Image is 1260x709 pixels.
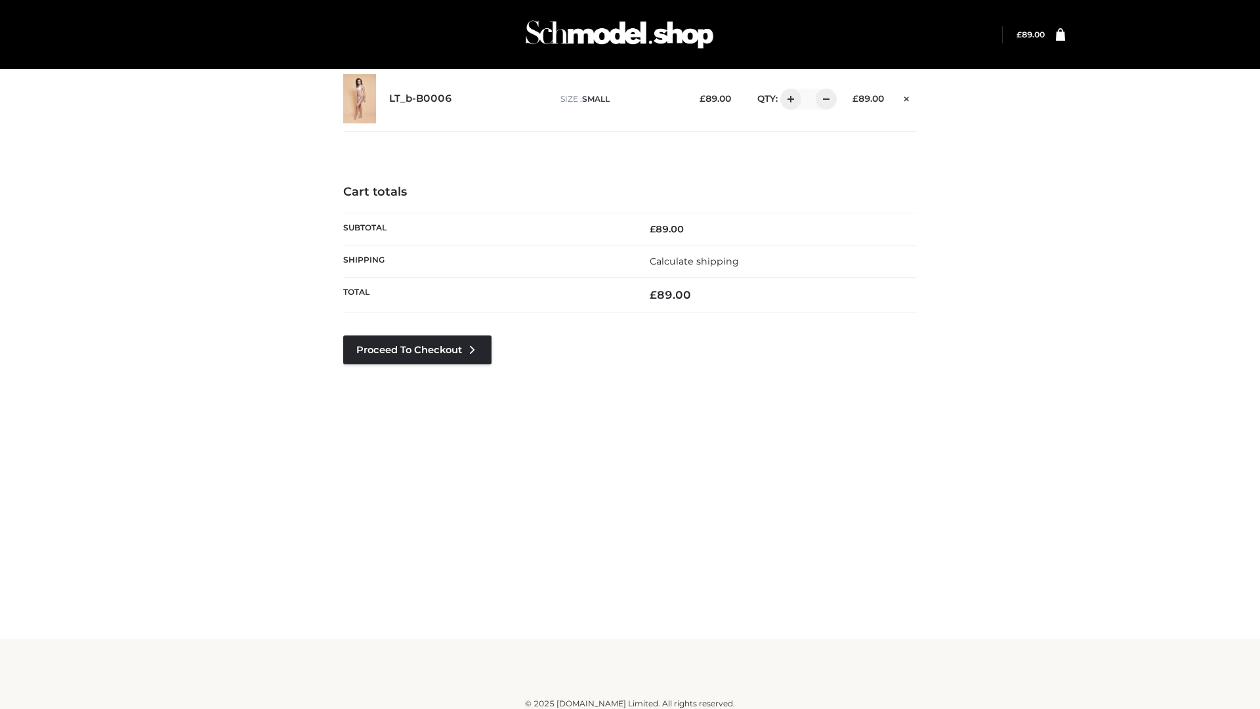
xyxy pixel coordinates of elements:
th: Shipping [343,245,630,277]
span: £ [650,288,657,301]
a: Calculate shipping [650,255,739,267]
a: £89.00 [1017,30,1045,39]
span: £ [1017,30,1022,39]
div: QTY: [744,89,832,110]
th: Total [343,278,630,312]
span: £ [700,93,705,104]
p: size : [560,93,679,105]
bdi: 89.00 [852,93,884,104]
h4: Cart totals [343,185,917,200]
a: LT_b-B0006 [389,93,452,105]
bdi: 89.00 [650,288,691,301]
a: Proceed to Checkout [343,335,492,364]
a: Remove this item [897,89,917,106]
bdi: 89.00 [1017,30,1045,39]
bdi: 89.00 [700,93,731,104]
bdi: 89.00 [650,223,684,235]
span: £ [852,93,858,104]
span: £ [650,223,656,235]
span: SMALL [582,94,610,104]
img: Schmodel Admin 964 [521,9,718,60]
th: Subtotal [343,213,630,245]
